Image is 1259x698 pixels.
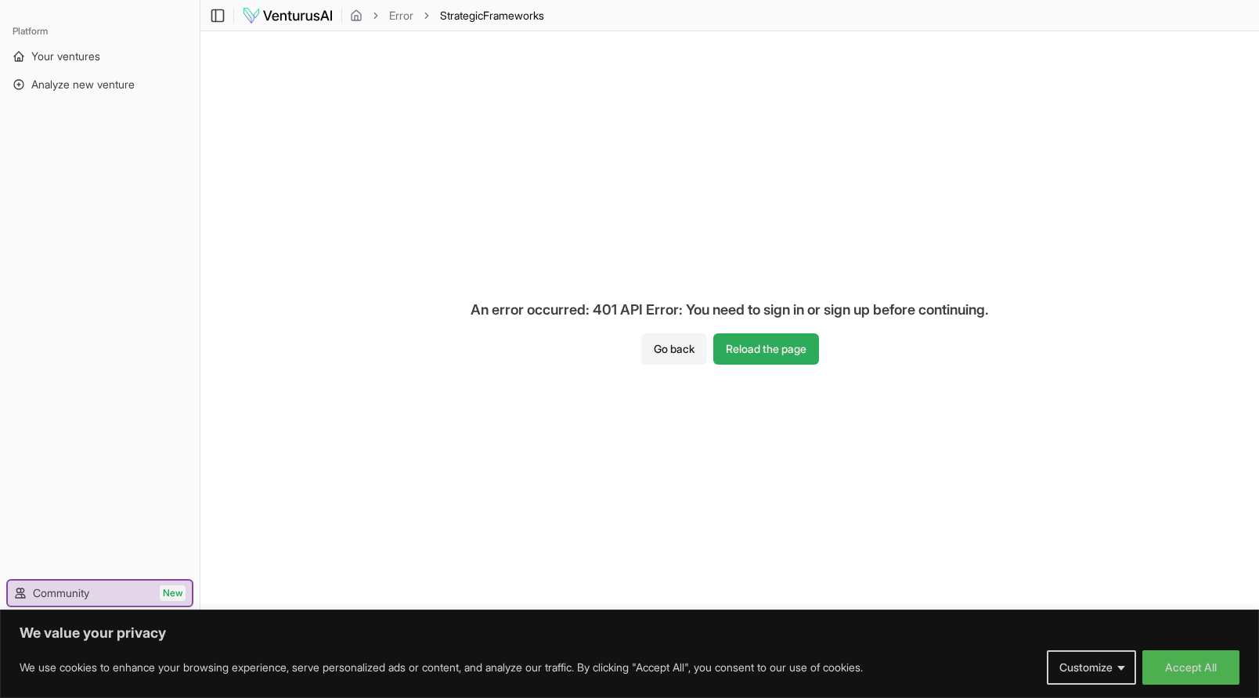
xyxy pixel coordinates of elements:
[20,624,1239,642] p: We value your privacy
[6,19,193,44] div: Platform
[31,49,100,64] span: Your ventures
[458,286,1001,333] div: An error occurred: 401 API Error: You need to sign in or sign up before continuing.
[1142,650,1239,685] button: Accept All
[350,8,544,23] nav: breadcrumb
[483,9,544,22] span: Frameworks
[440,8,544,23] span: StrategicFrameworks
[242,6,334,25] img: logo
[6,44,193,69] a: Your ventures
[641,333,707,365] button: Go back
[389,8,413,23] a: Error
[713,333,819,365] button: Reload the page
[20,658,863,677] p: We use cookies to enhance your browsing experience, serve personalized ads or content, and analyz...
[1047,650,1136,685] button: Customize
[33,585,89,601] span: Community
[31,77,135,92] span: Analyze new venture
[6,72,193,97] a: Analyze new venture
[8,581,192,606] a: CommunityNew
[160,585,186,601] span: New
